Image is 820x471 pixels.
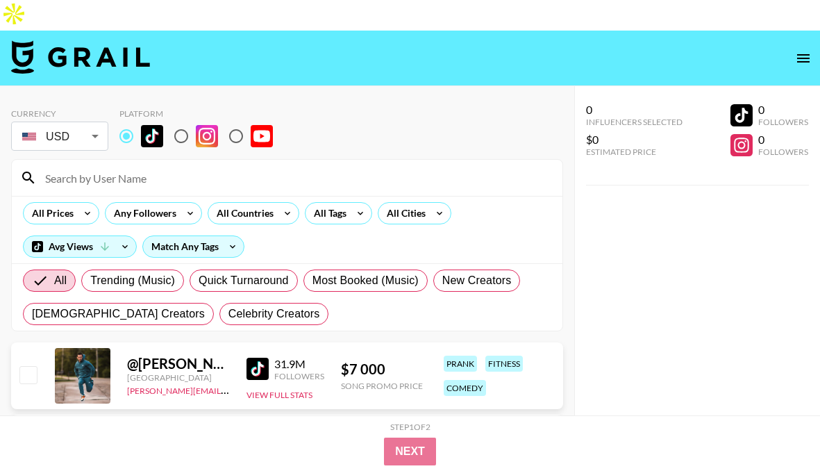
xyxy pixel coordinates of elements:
[119,108,284,119] div: Platform
[586,133,683,147] div: $0
[127,355,230,372] div: @ [PERSON_NAME].[PERSON_NAME]
[390,422,430,432] div: Step 1 of 2
[141,125,163,147] img: TikTok
[378,203,428,224] div: All Cities
[586,103,683,117] div: 0
[196,125,218,147] img: Instagram
[251,125,273,147] img: YouTube
[758,103,808,117] div: 0
[143,236,244,257] div: Match Any Tags
[37,167,554,189] input: Search by User Name
[306,203,349,224] div: All Tags
[90,272,175,289] span: Trending (Music)
[758,147,808,157] div: Followers
[586,117,683,127] div: Influencers Selected
[444,380,486,396] div: comedy
[246,358,269,380] img: TikTok
[384,438,436,465] button: Next
[758,133,808,147] div: 0
[246,390,312,400] button: View Full Stats
[208,203,276,224] div: All Countries
[228,306,320,322] span: Celebrity Creators
[341,381,423,391] div: Song Promo Price
[274,371,324,381] div: Followers
[24,236,136,257] div: Avg Views
[11,108,108,119] div: Currency
[442,272,512,289] span: New Creators
[312,272,419,289] span: Most Booked (Music)
[485,356,523,372] div: fitness
[586,147,683,157] div: Estimated Price
[11,40,150,74] img: Grail Talent
[789,44,817,72] button: open drawer
[24,203,76,224] div: All Prices
[106,203,179,224] div: Any Followers
[127,372,230,383] div: [GEOGRAPHIC_DATA]
[32,306,205,322] span: [DEMOGRAPHIC_DATA] Creators
[341,361,423,378] div: $ 7 000
[199,272,289,289] span: Quick Turnaround
[14,124,106,149] div: USD
[758,117,808,127] div: Followers
[54,272,67,289] span: All
[274,357,324,371] div: 31.9M
[127,383,333,396] a: [PERSON_NAME][EMAIL_ADDRESS][DOMAIN_NAME]
[444,356,477,372] div: prank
